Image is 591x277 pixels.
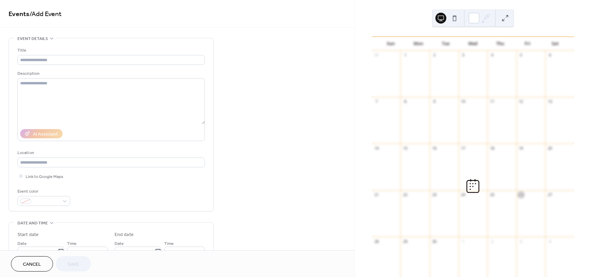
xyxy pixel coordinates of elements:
div: Description [17,70,203,77]
div: Fri [514,37,541,51]
span: Time [67,240,77,247]
div: 9 [432,99,437,104]
div: 1 [403,53,408,58]
span: / Add Event [29,8,62,21]
div: 4 [489,53,495,58]
span: Date and time [17,220,48,227]
span: Cancel [23,261,41,268]
div: 4 [547,239,552,244]
div: 8 [403,99,408,104]
span: Time [164,240,174,247]
div: 23 [432,192,437,197]
div: 24 [461,192,466,197]
a: Events [9,8,29,21]
div: Location [17,149,203,156]
div: Sun [377,37,405,51]
div: 7 [374,99,379,104]
div: 5 [518,53,524,58]
div: 1 [461,239,466,244]
div: 14 [374,146,379,151]
div: 30 [432,239,437,244]
button: Cancel [11,256,53,272]
div: Mon [405,37,432,51]
div: 15 [403,146,408,151]
div: 18 [489,146,495,151]
div: 11 [489,99,495,104]
span: Date [17,240,27,247]
div: 22 [403,192,408,197]
div: Wed [459,37,487,51]
div: 3 [461,53,466,58]
div: 26 [518,192,524,197]
div: 17 [461,146,466,151]
div: 25 [489,192,495,197]
div: 3 [518,239,524,244]
div: Sat [541,37,569,51]
span: Link to Google Maps [26,173,63,180]
div: End date [115,231,134,238]
div: 2 [432,53,437,58]
div: 31 [374,53,379,58]
div: 21 [374,192,379,197]
div: 20 [547,146,552,151]
span: Date [115,240,124,247]
div: Title [17,47,203,54]
div: 16 [432,146,437,151]
div: 13 [547,99,552,104]
div: 12 [518,99,524,104]
div: 28 [374,239,379,244]
div: 27 [547,192,552,197]
div: Thu [487,37,514,51]
div: 19 [518,146,524,151]
div: 29 [403,239,408,244]
div: 6 [547,53,552,58]
div: Event color [17,188,69,195]
div: 2 [489,239,495,244]
div: 10 [461,99,466,104]
div: Tue [432,37,459,51]
span: Event details [17,35,48,42]
div: Start date [17,231,39,238]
